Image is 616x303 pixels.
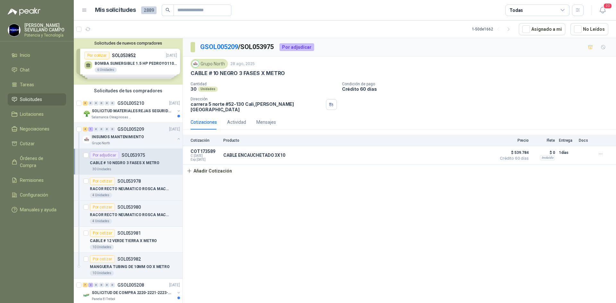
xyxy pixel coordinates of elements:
span: search [166,8,170,12]
img: Company Logo [83,110,90,117]
div: 0 [110,127,115,131]
a: Por cotizarSOL053980RACOR RECTO NEUMATICO ROSCA MACHO G 1/4” X 8 MM OD.4 Unidades [74,201,183,227]
span: 2889 [141,6,157,14]
span: Negociaciones [20,125,49,132]
a: 3 0 0 0 0 0 GSOL005210[DATE] Company LogoSOLICITUD MATERIALES REJAS SEGURIDAD - OFICINASalamanca ... [83,99,181,120]
div: 4 [83,127,88,131]
span: Manuales y ayuda [20,206,56,213]
div: 4 Unidades [90,193,112,198]
div: Por cotizar [90,177,115,185]
p: Precio [497,138,529,143]
div: Por adjudicar [279,43,314,51]
span: Cotizar [20,140,35,147]
span: Crédito 60 días [497,156,529,160]
p: Dirección [191,97,323,101]
p: INSUMOS MANTENIMIENTO [92,134,144,140]
p: CABLE # 10 NEGRO 3 FASES X METRO [90,160,159,166]
p: Docs [579,138,592,143]
div: 0 [105,127,109,131]
img: Company Logo [8,24,20,36]
p: 1 días [559,149,575,156]
p: GSOL005208 [117,283,144,287]
div: Todas [509,7,523,14]
span: C: [DATE] [191,154,219,158]
div: 2 [88,283,93,287]
div: 1 - 50 de 1662 [472,24,514,34]
div: 7 [83,283,88,287]
p: Cotización [191,138,219,143]
a: Por cotizarSOL053981CABLE # 12 VERDE TIERRA X METRO10 Unidades [74,227,183,253]
div: 0 [99,283,104,287]
img: Company Logo [83,291,90,299]
span: Licitaciones [20,111,44,118]
a: 4 1 0 0 0 0 GSOL005209[DATE] Company LogoINSUMOS MANTENIMIENTOGrupo North [83,125,181,146]
img: Logo peakr [8,8,40,15]
p: / SOL053975 [200,42,274,52]
div: Por adjudicar [90,151,119,159]
div: 3 [83,101,88,105]
p: 28 ago, 2025 [230,61,255,67]
p: carrera 5 norte #52-130 Cali , [PERSON_NAME][GEOGRAPHIC_DATA] [191,101,323,112]
div: 0 [94,101,98,105]
p: Potencia y Tecnología [24,33,66,37]
span: Chat [20,66,30,73]
a: 7 2 0 0 0 0 GSOL005208[DATE] Company LogoSOLICITUD DE COMPRA 2220-2221-2223-2224Panela El Trébol [83,281,181,302]
div: Grupo North [191,59,228,69]
p: SOL053980 [117,205,141,209]
button: 20 [597,4,608,16]
p: Grupo North [92,141,110,146]
button: No Leídos [570,23,608,35]
p: Panela El Trébol [92,297,115,302]
span: Órdenes de Compra [20,155,60,169]
span: Exp: [DATE] [191,158,219,162]
p: Entrega [559,138,575,143]
a: Por cotizarSOL053978RACOR RECTO NEUMATICO ROSCA MACHO G 3/8” X 8 MM OD.4 Unidades [74,175,183,201]
div: 30 Unidades [90,167,114,172]
a: Remisiones [8,174,66,186]
span: Remisiones [20,177,44,184]
a: Negociaciones [8,123,66,135]
p: RACOR RECTO NEUMATICO ROSCA MACHO G 1/4” X 8 MM OD. [90,212,170,218]
p: [DATE] [169,126,180,132]
a: Cotizar [8,138,66,150]
div: 1 [88,127,93,131]
span: Configuración [20,191,48,198]
a: Licitaciones [8,108,66,120]
div: 0 [105,101,109,105]
p: [DATE] [169,282,180,288]
p: Condición de pago [342,82,613,86]
div: Por cotizar [90,203,115,211]
a: Manuales y ayuda [8,204,66,216]
div: 0 [88,101,93,105]
img: Company Logo [192,60,199,67]
p: CABLE # 12 VERDE TIERRA X METRO [90,238,157,244]
p: Producto [223,138,493,143]
img: Company Logo [83,136,90,143]
p: MANGUERA TUBING DE 10MM OD X METRO [90,264,170,270]
a: Inicio [8,49,66,61]
p: SOLICITUD DE COMPRA 2220-2221-2223-2224 [92,290,172,296]
p: GSOL005209 [117,127,144,131]
a: Tareas [8,79,66,91]
a: Configuración [8,189,66,201]
p: $ 0 [533,149,555,156]
div: 0 [110,283,115,287]
h1: Mis solicitudes [95,5,136,15]
p: SOL053982 [117,257,141,261]
p: [DATE] [169,100,180,106]
a: Órdenes de Compra [8,152,66,172]
p: 30 [191,86,197,92]
p: CABLE # 10 NEGRO 3 FASES X METRO [191,70,285,77]
div: 0 [99,127,104,131]
div: 4 Unidades [90,219,112,224]
div: Mensajes [256,119,276,126]
div: 0 [94,283,98,287]
p: Salamanca Oleaginosas SAS [92,115,132,120]
p: GSOL005210 [117,101,144,105]
p: SOL053981 [117,231,141,235]
span: Tareas [20,81,34,88]
span: 20 [603,3,612,9]
div: 0 [99,101,104,105]
p: Flete [533,138,555,143]
a: GSOL005209 [200,43,238,51]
